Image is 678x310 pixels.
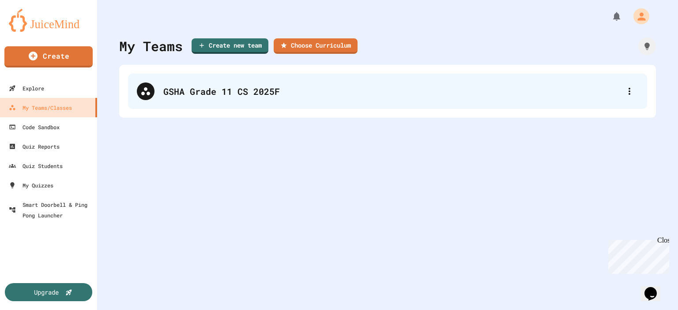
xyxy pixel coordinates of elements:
[274,38,358,54] a: Choose Curriculum
[9,102,72,113] div: My Teams/Classes
[641,275,669,301] iframe: chat widget
[605,236,669,274] iframe: chat widget
[4,46,93,67] a: Create
[624,6,652,26] div: My Account
[9,161,63,171] div: Quiz Students
[9,122,60,132] div: Code Sandbox
[9,9,88,32] img: logo-orange.svg
[9,199,94,220] div: Smart Doorbell & Ping Pong Launcher
[9,83,44,93] div: Explore
[9,141,60,152] div: Quiz Reports
[163,85,621,98] div: GSHA Grade 11 CS 2025F
[34,288,59,297] div: Upgrade
[4,4,61,56] div: Chat with us now!Close
[128,74,647,109] div: GSHA Grade 11 CS 2025F
[9,180,53,190] div: My Quizzes
[595,9,624,24] div: My Notifications
[192,38,268,54] a: Create new team
[119,36,183,56] div: My Teams
[638,37,656,55] div: How it works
